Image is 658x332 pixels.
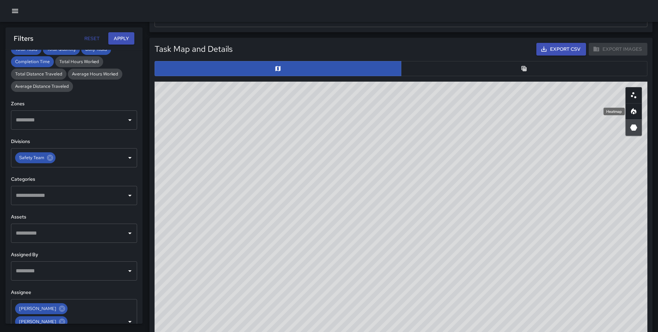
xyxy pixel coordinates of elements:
[14,33,33,44] h6: Filters
[108,32,134,45] button: Apply
[11,71,66,77] span: Total Distance Traveled
[11,289,137,296] h6: Assignee
[11,251,137,259] h6: Assigned By
[15,318,60,325] span: [PERSON_NAME]
[11,56,54,67] div: Completion Time
[155,44,233,55] h5: Task Map and Details
[604,108,625,115] div: Heatmap
[55,56,103,67] div: Total Hours Worked
[275,65,281,72] svg: Map
[625,119,642,136] button: 3D Heatmap
[15,303,68,314] div: [PERSON_NAME]
[55,59,103,64] span: Total Hours Worked
[15,154,48,162] span: Safety Team
[11,59,54,64] span: Completion Time
[11,69,66,80] div: Total Distance Traveled
[155,61,401,76] button: Map
[125,191,135,200] button: Open
[125,153,135,163] button: Open
[11,81,73,92] div: Average Distance Traveled
[536,43,586,56] button: Export CSV
[125,228,135,238] button: Open
[68,69,122,80] div: Average Hours Worked
[11,100,137,108] h6: Zones
[15,152,56,163] div: Safety Team
[625,103,642,120] button: Heatmap
[11,176,137,183] h6: Categories
[125,115,135,125] button: Open
[81,32,103,45] button: Reset
[11,213,137,221] h6: Assets
[125,266,135,276] button: Open
[11,138,137,145] h6: Divisions
[630,91,638,99] svg: Scatterplot
[630,107,638,116] svg: Heatmap
[630,123,638,132] svg: 3D Heatmap
[401,61,648,76] button: Table
[521,65,527,72] svg: Table
[68,71,122,77] span: Average Hours Worked
[125,317,135,327] button: Open
[15,305,60,312] span: [PERSON_NAME]
[11,83,73,89] span: Average Distance Traveled
[625,87,642,104] button: Scatterplot
[15,316,68,327] div: [PERSON_NAME]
